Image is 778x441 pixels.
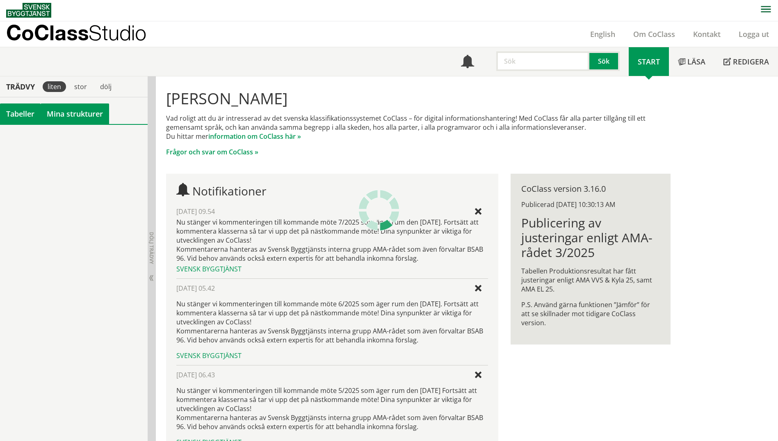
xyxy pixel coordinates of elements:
[521,216,659,260] h1: Publicering av justeringar enligt AMA-rådet 3/2025
[176,284,215,293] span: [DATE] 05.42
[589,51,620,71] button: Sök
[521,266,659,294] p: Tabellen Produktionsresultat har fått justeringar enligt AMA VVS & Kyla 25, samt AMA EL 25.
[208,132,301,141] a: information om CoClass här »
[6,21,164,47] a: CoClassStudio
[176,351,488,360] div: Svensk Byggtjänst
[166,114,670,141] p: Vad roligt att du är intresserad av det svenska klassifikationssystemet CoClass – för digital inf...
[358,190,399,231] img: Laddar
[714,47,778,76] a: Redigera
[730,29,778,39] a: Logga ut
[176,299,488,345] p: Nu stänger vi kommenteringen till kommande möte 6/2025 som äger rum den [DATE]. Fortsätt att komm...
[176,386,488,431] p: Nu stänger vi kommenteringen till kommande möte 5/2025 som äger rum den [DATE] Fortsätt att komme...
[733,57,769,67] span: Redigera
[176,218,488,263] div: Nu stänger vi kommenteringen till kommande möte 7/2025 som äger rum den [DATE]. Fortsätt att komm...
[624,29,684,39] a: Om CoClass
[176,264,488,273] div: Svensk Byggtjänst
[69,81,92,92] div: stor
[166,147,258,156] a: Frågor och svar om CoClass »
[521,200,659,209] div: Publicerad [DATE] 10:30:13 AM
[496,51,589,71] input: Sök
[687,57,705,67] span: Läsa
[166,89,670,107] h1: [PERSON_NAME]
[6,28,146,37] p: CoClass
[176,207,215,216] span: [DATE] 09.54
[2,82,39,91] div: Trädvy
[95,81,116,92] div: dölj
[629,47,669,76] a: Start
[89,21,146,45] span: Studio
[461,56,474,69] span: Notifikationer
[6,3,51,18] img: Svensk Byggtjänst
[521,184,659,193] div: CoClass version 3.16.0
[684,29,730,39] a: Kontakt
[581,29,624,39] a: English
[669,47,714,76] a: Läsa
[176,370,215,379] span: [DATE] 06.43
[148,232,155,264] span: Dölj trädvy
[41,103,109,124] a: Mina strukturer
[43,81,66,92] div: liten
[521,300,659,327] p: P.S. Använd gärna funktionen ”Jämför” för att se skillnader mot tidigare CoClass version.
[638,57,660,67] span: Start
[192,183,266,199] span: Notifikationer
